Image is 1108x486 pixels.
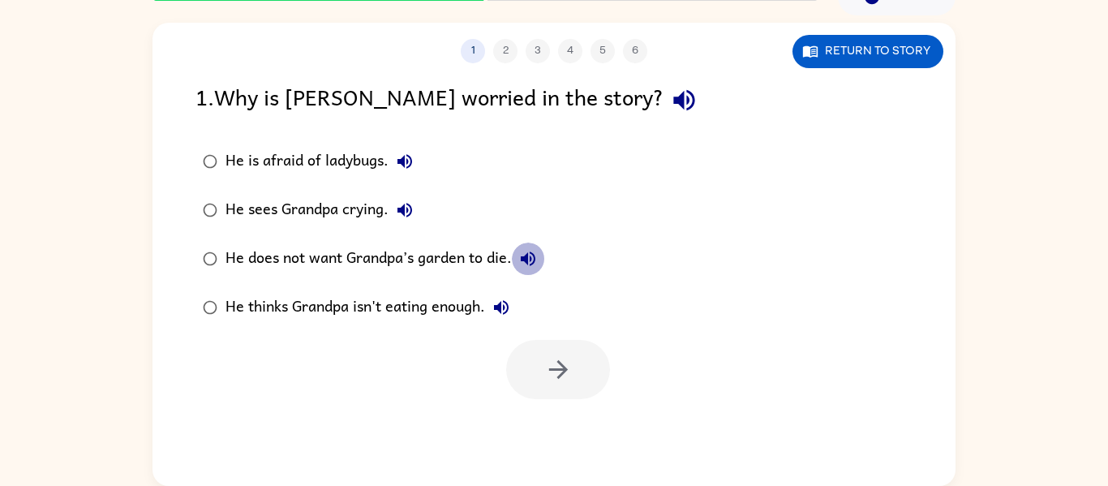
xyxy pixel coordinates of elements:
button: He thinks Grandpa isn't eating enough. [485,291,517,324]
button: He does not want Grandpa’s garden to die. [512,243,544,275]
button: He sees Grandpa crying. [389,194,421,226]
button: Return to story [792,35,943,68]
button: He is afraid of ladybugs. [389,145,421,178]
div: 1 . Why is [PERSON_NAME] worried in the story? [195,80,913,121]
button: 1 [461,39,485,63]
div: He is afraid of ladybugs. [225,145,421,178]
div: He does not want Grandpa’s garden to die. [225,243,544,275]
div: He thinks Grandpa isn't eating enough. [225,291,517,324]
div: He sees Grandpa crying. [225,194,421,226]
